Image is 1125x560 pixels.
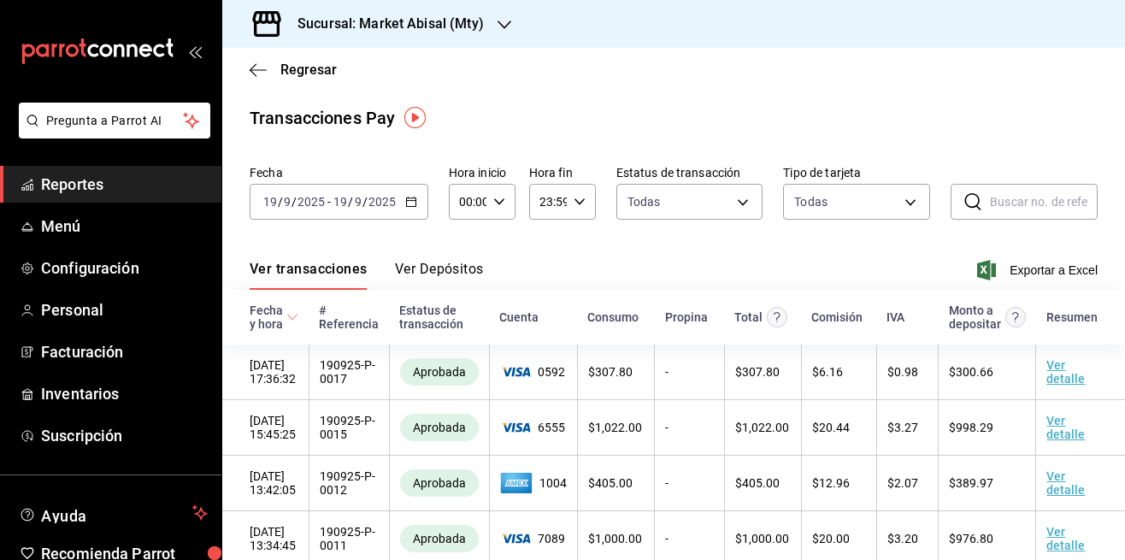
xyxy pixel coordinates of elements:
span: $ 405.00 [735,476,780,490]
span: $ 300.66 [949,365,993,379]
td: [DATE] 13:42:05 [222,456,309,511]
label: Estatus de transacción [616,167,763,179]
span: $ 20.44 [812,421,850,434]
input: -- [354,195,362,209]
div: Fecha y hora [250,304,283,331]
span: Personal [41,298,208,321]
input: -- [283,195,292,209]
div: # Referencia [319,304,379,331]
div: IVA [886,310,904,324]
button: Ver transacciones [250,261,368,290]
div: Propina [665,310,708,324]
span: $ 3.27 [887,421,918,434]
div: Comisión [811,310,863,324]
div: Transacciones cobradas de manera exitosa. [400,414,479,441]
input: -- [262,195,278,209]
input: ---- [297,195,326,209]
span: $ 998.29 [949,421,993,434]
label: Fecha [250,167,428,179]
td: 190925-P-0015 [309,400,389,456]
span: Fecha y hora [250,304,298,331]
span: Todas [627,193,661,210]
h3: Sucursal: Market Abisal (Mty) [284,14,484,34]
span: / [278,195,283,209]
div: Monto a depositar [949,304,1001,331]
span: $ 307.80 [735,365,780,379]
span: Ayuda [41,503,186,523]
a: Ver detalle [1046,358,1085,386]
div: Cuenta [499,310,539,324]
span: / [348,195,353,209]
button: open_drawer_menu [188,44,202,58]
span: Pregunta a Parrot AI [46,112,184,130]
span: $ 405.00 [588,476,633,490]
span: Aprobada [406,532,473,545]
div: Consumo [587,310,639,324]
span: $ 0.98 [887,365,918,379]
div: Resumen [1046,310,1098,324]
span: Inventarios [41,382,208,405]
span: Aprobada [406,476,473,490]
span: 1004 [500,469,567,497]
input: Buscar no. de referencia [990,185,1098,219]
button: Pregunta a Parrot AI [19,103,210,139]
span: Regresar [280,62,337,78]
span: $ 1,000.00 [588,532,642,545]
span: $ 1,000.00 [735,532,789,545]
span: - [327,195,331,209]
span: 7089 [500,532,567,545]
button: Regresar [250,62,337,78]
img: Tooltip marker [404,107,426,128]
td: - [655,345,724,400]
span: $ 307.80 [588,365,633,379]
span: Aprobada [406,421,473,434]
span: 0592 [500,365,567,379]
span: / [292,195,297,209]
a: Ver detalle [1046,469,1085,497]
button: Exportar a Excel [981,260,1098,280]
label: Hora fin [529,167,596,179]
a: Ver detalle [1046,525,1085,552]
span: Reportes [41,173,208,196]
span: Facturación [41,340,208,363]
td: [DATE] 15:45:25 [222,400,309,456]
div: navigation tabs [250,261,484,290]
td: 190925-P-0017 [309,345,389,400]
span: Aprobada [406,365,473,379]
span: $ 3.20 [887,532,918,545]
td: - [655,456,724,511]
span: $ 12.96 [812,476,850,490]
span: $ 2.07 [887,476,918,490]
span: $ 20.00 [812,532,850,545]
svg: Este monto equivale al total pagado por el comensal antes de aplicar Comisión e IVA. [767,307,787,327]
button: Ver Depósitos [395,261,484,290]
td: 190925-P-0012 [309,456,389,511]
span: $ 1,022.00 [735,421,789,434]
span: Suscripción [41,424,208,447]
svg: Este es el monto resultante del total pagado menos comisión e IVA. Esta será la parte que se depo... [1005,307,1026,327]
a: Pregunta a Parrot AI [12,124,210,142]
div: Transacciones cobradas de manera exitosa. [400,469,479,497]
div: Transacciones cobradas de manera exitosa. [400,525,479,552]
a: Ver detalle [1046,414,1085,441]
div: Estatus de transacción [399,304,479,331]
span: Configuración [41,256,208,280]
span: 6555 [500,421,567,434]
span: $ 6.16 [812,365,843,379]
input: ---- [368,195,397,209]
td: - [655,400,724,456]
span: $ 1,022.00 [588,421,642,434]
div: Transacciones Pay [250,105,395,131]
td: [DATE] 17:36:32 [222,345,309,400]
span: Menú [41,215,208,238]
label: Tipo de tarjeta [783,167,930,179]
label: Hora inicio [449,167,515,179]
div: Total [734,310,763,324]
div: Todas [794,193,828,210]
span: $ 976.80 [949,532,993,545]
span: $ 389.97 [949,476,993,490]
input: -- [333,195,348,209]
div: Transacciones cobradas de manera exitosa. [400,358,479,386]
